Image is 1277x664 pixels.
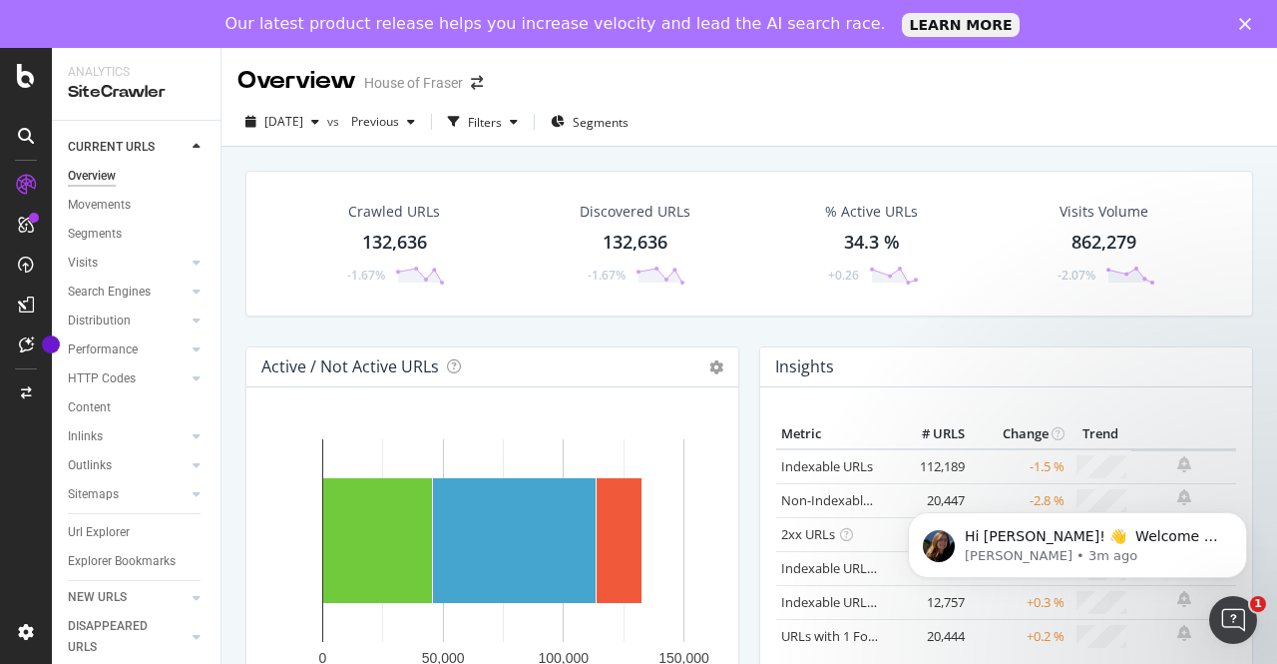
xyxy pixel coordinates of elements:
[781,559,948,577] a: Indexable URLs with Bad H1
[68,368,187,389] a: HTTP Codes
[781,491,903,509] a: Non-Indexable URLs
[1058,267,1095,284] div: -2.07%
[68,282,151,303] div: Search Engines
[68,253,98,274] div: Visits
[68,224,207,245] a: Segments
[902,13,1021,37] a: LEARN MORE
[68,224,122,245] div: Segments
[776,419,890,449] th: Metric
[878,470,1277,610] iframe: Intercom notifications message
[68,616,187,658] a: DISAPPEARED URLS
[543,106,637,138] button: Segments
[68,522,207,543] a: Url Explorer
[68,426,103,447] div: Inlinks
[781,593,999,611] a: Indexable URLs with Bad Description
[781,525,835,543] a: 2xx URLs
[68,339,187,360] a: Performance
[362,230,427,256] div: 132,636
[781,627,928,645] a: URLs with 1 Follow Inlink
[68,551,207,572] a: Explorer Bookmarks
[603,230,667,256] div: 132,636
[890,619,970,653] td: 20,444
[440,106,526,138] button: Filters
[825,202,918,222] div: % Active URLs
[890,419,970,449] th: # URLS
[573,114,629,131] span: Segments
[68,64,205,81] div: Analytics
[970,419,1069,449] th: Change
[970,619,1069,653] td: +0.2 %
[709,360,723,374] i: Options
[68,551,176,572] div: Explorer Bookmarks
[68,397,207,418] a: Content
[1177,625,1191,641] div: bell-plus
[364,73,463,93] div: House of Fraser
[68,484,119,505] div: Sitemaps
[68,195,131,216] div: Movements
[347,267,385,284] div: -1.67%
[781,457,873,475] a: Indexable URLs
[343,113,399,130] span: Previous
[1250,596,1266,612] span: 1
[580,202,690,222] div: Discovered URLs
[68,455,187,476] a: Outlinks
[261,353,439,380] h4: Active / Not Active URLs
[68,137,187,158] a: CURRENT URLS
[1177,456,1191,472] div: bell-plus
[68,426,187,447] a: Inlinks
[68,195,207,216] a: Movements
[68,311,131,332] div: Distribution
[68,81,205,104] div: SiteCrawler
[68,137,155,158] div: CURRENT URLS
[68,522,130,543] div: Url Explorer
[68,397,111,418] div: Content
[237,64,356,98] div: Overview
[588,267,626,284] div: -1.67%
[68,253,187,274] a: Visits
[68,282,187,303] a: Search Engines
[68,166,116,187] div: Overview
[1069,419,1131,449] th: Trend
[970,449,1069,484] td: -1.5 %
[348,202,440,222] div: Crawled URLs
[225,14,886,34] div: Our latest product release helps you increase velocity and lead the AI search race.
[68,587,127,608] div: NEW URLS
[844,230,900,256] div: 34.3 %
[1060,202,1148,222] div: Visits Volume
[327,113,343,130] span: vs
[68,339,138,360] div: Performance
[68,368,136,389] div: HTTP Codes
[890,449,970,484] td: 112,189
[775,353,834,380] h4: Insights
[42,335,60,353] div: Tooltip anchor
[343,106,423,138] button: Previous
[68,166,207,187] a: Overview
[68,616,169,658] div: DISAPPEARED URLS
[68,311,187,332] a: Distribution
[828,267,859,284] div: +0.26
[468,114,502,131] div: Filters
[471,76,483,90] div: arrow-right-arrow-left
[68,587,187,608] a: NEW URLS
[68,484,187,505] a: Sitemaps
[264,113,303,130] span: 2025 Aug. 19th
[1071,230,1136,256] div: 862,279
[1209,596,1257,644] iframe: Intercom live chat
[1239,18,1259,30] div: Close
[68,455,112,476] div: Outlinks
[237,106,327,138] button: [DATE]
